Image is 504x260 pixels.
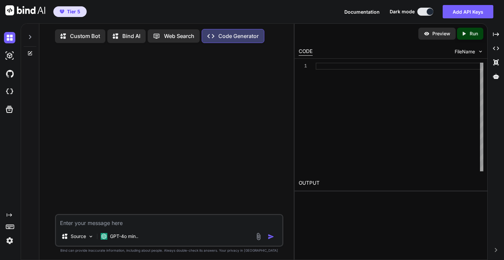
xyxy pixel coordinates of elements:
[4,86,15,97] img: cloudideIcon
[295,175,487,191] h2: OUTPUT
[268,233,274,240] img: icon
[53,6,87,17] button: premiumTier 5
[4,68,15,79] img: githubDark
[71,233,86,240] p: Source
[218,32,259,40] p: Code Generator
[478,49,483,54] img: chevron down
[443,5,493,18] button: Add API Keys
[4,235,15,246] img: settings
[299,63,307,70] div: 1
[55,248,283,253] p: Bind can provide inaccurate information, including about people. Always double-check its answers....
[60,10,64,14] img: premium
[4,32,15,43] img: darkChat
[122,32,140,40] p: Bind AI
[470,30,478,37] p: Run
[70,32,100,40] p: Custom Bot
[424,31,430,37] img: preview
[344,9,380,15] span: Documentation
[455,48,475,55] span: FileName
[4,50,15,61] img: darkAi-studio
[67,8,80,15] span: Tier 5
[255,233,262,240] img: attachment
[299,48,313,56] div: CODE
[390,8,415,15] span: Dark mode
[110,233,138,240] p: GPT-4o min..
[5,5,45,15] img: Bind AI
[164,32,194,40] p: Web Search
[432,30,450,37] p: Preview
[88,234,94,239] img: Pick Models
[101,233,107,240] img: GPT-4o mini
[344,8,380,15] button: Documentation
